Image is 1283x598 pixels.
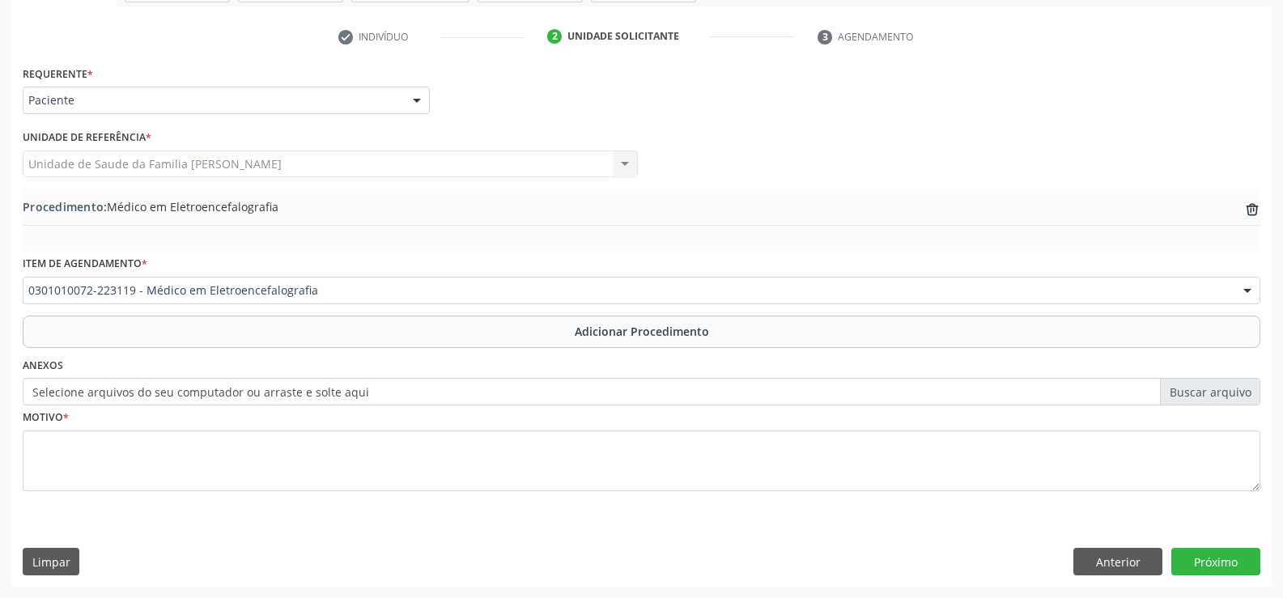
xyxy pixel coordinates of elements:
label: Motivo [23,405,69,430]
button: Adicionar Procedimento [23,316,1260,348]
label: Unidade de referência [23,125,151,151]
span: Procedimento: [23,199,107,214]
div: Unidade solicitante [567,29,679,44]
label: Anexos [23,354,63,379]
span: Médico em Eletroencefalografia [23,198,278,215]
span: 0301010072-223119 - Médico em Eletroencefalografia [28,282,1227,299]
label: Requerente [23,61,93,87]
button: Anterior [1073,548,1162,575]
span: Adicionar Procedimento [575,323,709,340]
button: Próximo [1171,548,1260,575]
span: Paciente [28,92,397,108]
div: 2 [547,29,562,44]
label: Item de agendamento [23,252,147,277]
